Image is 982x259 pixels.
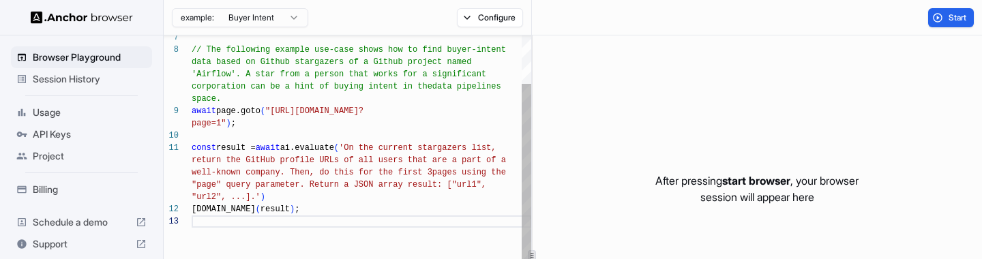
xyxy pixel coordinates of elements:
[33,183,147,196] span: Billing
[334,143,339,153] span: (
[164,142,179,154] div: 11
[192,119,226,128] span: page=1"
[432,82,501,91] span: data pipelines
[216,143,256,153] span: result =
[192,180,437,189] span: "page" query parameter. Return a JSON array result
[33,215,130,229] span: Schedule a demo
[33,149,147,163] span: Project
[256,204,261,214] span: (
[33,72,147,86] span: Session History
[949,12,968,23] span: Start
[164,105,179,117] div: 9
[192,106,216,116] span: await
[11,211,152,233] div: Schedule a demo
[216,106,261,116] span: page.goto
[655,172,859,205] p: After pressing , your browser session will appear here
[11,179,152,200] div: Billing
[339,143,496,153] span: 'On the current stargazers list,
[437,155,506,165] span: re a part of a
[192,192,261,202] span: "url2", ...].'
[192,70,437,79] span: 'Airflow'. A star from a person that works for a s
[11,46,152,68] div: Browser Playground
[192,204,256,214] span: [DOMAIN_NAME]
[11,102,152,123] div: Usage
[261,204,290,214] span: result
[33,50,147,64] span: Browser Playground
[192,168,432,177] span: well-known company. Then, do this for the first 3
[31,11,133,24] img: Anchor Logo
[192,82,432,91] span: corporation can be a hint of buying intent in the
[33,106,147,119] span: Usage
[432,168,506,177] span: pages using the
[928,8,974,27] button: Start
[722,174,790,187] span: start browser
[192,155,437,165] span: return the GitHub profile URLs of all users that a
[164,203,179,215] div: 12
[226,119,230,128] span: )
[164,129,179,142] div: 10
[437,45,506,55] span: d buyer-intent
[164,44,179,56] div: 8
[265,106,363,116] span: "[URL][DOMAIN_NAME]?
[11,233,152,255] div: Support
[192,94,221,104] span: space.
[164,215,179,228] div: 13
[437,57,471,67] span: t named
[437,180,486,189] span: : ["url1",
[231,119,236,128] span: ;
[290,204,295,214] span: )
[33,237,130,251] span: Support
[192,143,216,153] span: const
[33,127,147,141] span: API Keys
[437,70,486,79] span: ignificant
[11,145,152,167] div: Project
[261,106,265,116] span: (
[295,204,299,214] span: ;
[457,8,523,27] button: Configure
[261,192,265,202] span: )
[280,143,334,153] span: ai.evaluate
[181,12,214,23] span: example:
[192,45,437,55] span: // The following example use-case shows how to fin
[11,123,152,145] div: API Keys
[11,68,152,90] div: Session History
[256,143,280,153] span: await
[192,57,437,67] span: data based on Github stargazers of a Github projec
